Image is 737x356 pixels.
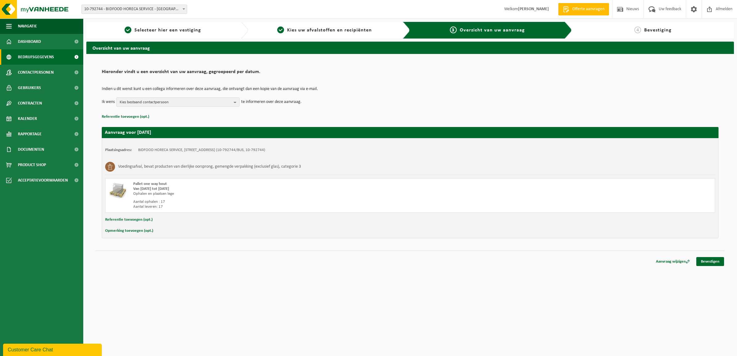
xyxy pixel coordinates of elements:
[81,5,187,14] span: 10-792744 - BIDFOOD HORECA SERVICE - BERINGEN
[105,148,132,152] strong: Plaatsingsadres:
[18,80,41,96] span: Gebruikers
[18,111,37,126] span: Kalender
[116,97,240,107] button: Kies bestaand contactpersoon
[133,204,435,209] div: Aantal leveren: 17
[18,65,54,80] span: Contactpersonen
[105,227,153,235] button: Opmerking toevoegen (opt.)
[450,27,457,33] span: 3
[118,162,301,172] h3: Voedingsafval, bevat producten van dierlijke oorsprong, gemengde verpakking (exclusief glas), cat...
[287,28,372,33] span: Kies uw afvalstoffen en recipiënten
[133,187,169,191] strong: Van [DATE] tot [DATE]
[277,27,284,33] span: 2
[133,191,435,196] div: Ophalen en plaatsen lege
[696,257,724,266] a: Bevestigen
[18,126,42,142] span: Rapportage
[18,142,44,157] span: Documenten
[18,157,46,173] span: Product Shop
[634,27,641,33] span: 4
[571,6,606,12] span: Offerte aanvragen
[105,216,153,224] button: Referentie toevoegen (opt.)
[82,5,187,14] span: 10-792744 - BIDFOOD HORECA SERVICE - BERINGEN
[134,28,201,33] span: Selecteer hier een vestiging
[102,69,718,78] h2: Hieronder vindt u een overzicht van uw aanvraag, gegroepeerd per datum.
[558,3,609,15] a: Offerte aanvragen
[86,42,734,54] h2: Overzicht van uw aanvraag
[102,97,115,107] p: Ik wens
[89,27,236,34] a: 1Selecteer hier een vestiging
[105,130,151,135] strong: Aanvraag voor [DATE]
[18,96,42,111] span: Contracten
[241,97,302,107] p: te informeren over deze aanvraag.
[460,28,525,33] span: Overzicht van uw aanvraag
[109,182,127,200] img: LP-PA-00000-WDN-11.png
[18,34,41,49] span: Dashboard
[651,257,694,266] a: Aanvraag wijzigen
[18,49,54,65] span: Bedrijfsgegevens
[518,7,549,11] strong: [PERSON_NAME]
[251,27,398,34] a: 2Kies uw afvalstoffen en recipiënten
[644,28,672,33] span: Bevestiging
[120,98,231,107] span: Kies bestaand contactpersoon
[102,87,718,91] p: Indien u dit wenst kunt u een collega informeren over deze aanvraag, die ontvangt dan een kopie v...
[133,199,435,204] div: Aantal ophalen : 17
[125,27,131,33] span: 1
[3,342,103,356] iframe: chat widget
[133,182,167,186] span: Pallet one way hout
[18,173,68,188] span: Acceptatievoorwaarden
[18,18,37,34] span: Navigatie
[102,113,149,121] button: Referentie toevoegen (opt.)
[138,148,265,153] td: BIDFOOD HORECA SERVICE, [STREET_ADDRESS] (10-792744/BUS, 10-792744)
